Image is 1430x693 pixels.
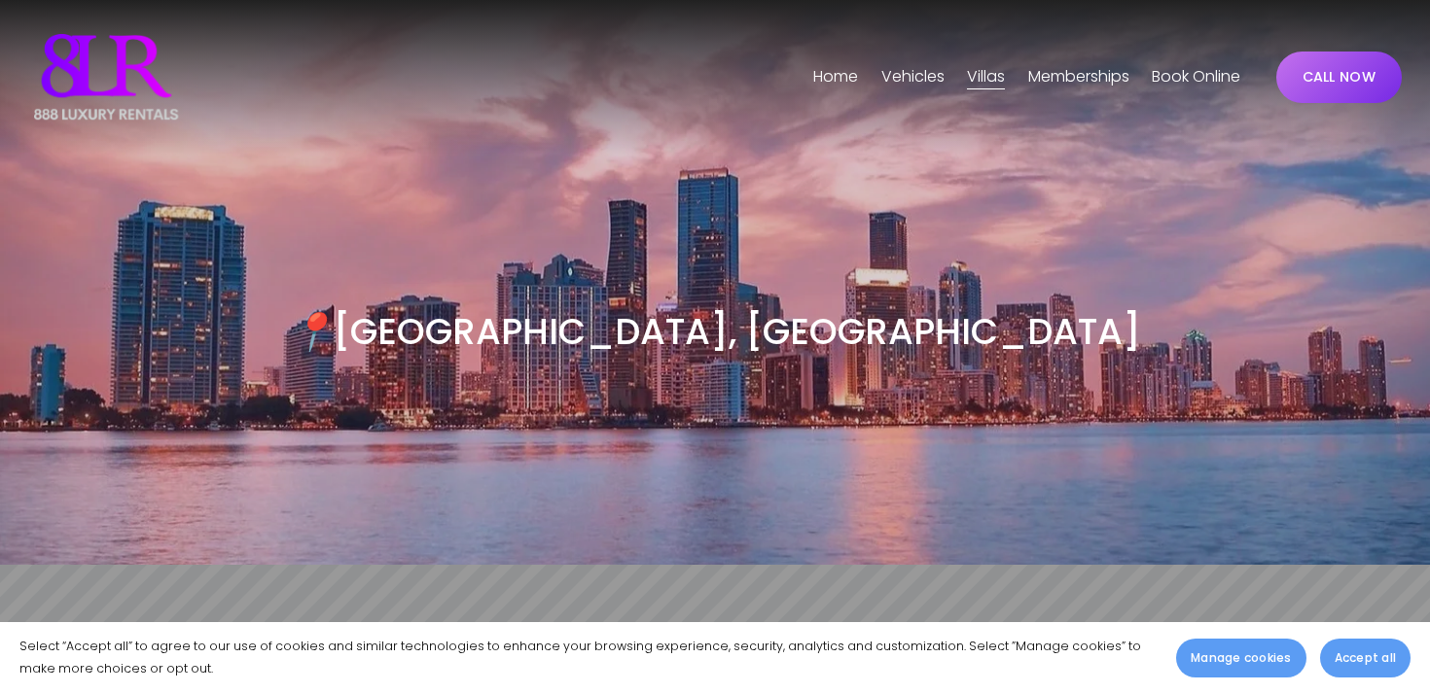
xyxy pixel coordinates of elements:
[1152,61,1240,92] a: Book Online
[28,28,184,125] img: Luxury Car &amp; Home Rentals For Every Occasion
[289,306,334,357] em: 📍
[881,61,945,92] a: folder dropdown
[967,61,1005,92] a: folder dropdown
[881,63,945,91] span: Vehicles
[1028,61,1129,92] a: Memberships
[200,308,1230,357] h3: [GEOGRAPHIC_DATA], [GEOGRAPHIC_DATA]
[1320,639,1411,677] button: Accept all
[19,636,1157,679] p: Select “Accept all” to agree to our use of cookies and similar technologies to enhance your brows...
[1335,649,1396,667] span: Accept all
[1276,52,1402,103] a: CALL NOW
[813,61,858,92] a: Home
[1176,639,1305,677] button: Manage cookies
[1191,649,1291,667] span: Manage cookies
[967,63,1005,91] span: Villas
